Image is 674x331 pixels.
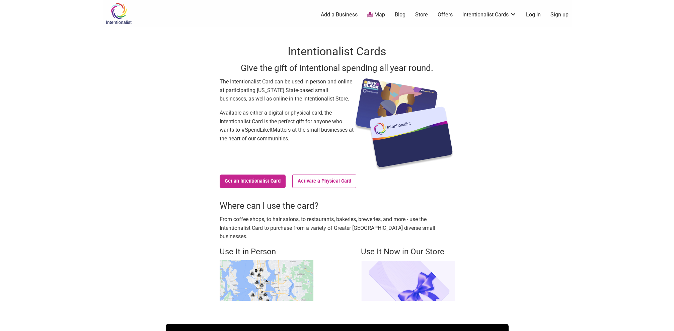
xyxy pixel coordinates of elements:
[292,175,356,188] a: Activate a Physical Card
[220,62,455,74] h3: Give the gift of intentional spending all year round.
[550,11,569,18] a: Sign up
[220,44,455,60] h1: Intentionalist Cards
[220,246,313,258] h4: Use It in Person
[367,11,385,19] a: Map
[395,11,405,18] a: Blog
[415,11,428,18] a: Store
[220,175,286,188] a: Get an Intentionalist Card
[361,246,455,258] h4: Use It Now in Our Store
[462,11,517,18] a: Intentionalist Cards
[220,109,354,143] p: Available as either a digital or physical card, the Intentionalist Card is the perfect gift for a...
[220,77,354,103] p: The Intentionalist Card can be used in person and online at participating [US_STATE] State-based ...
[220,215,455,241] p: From coffee shops, to hair salons, to restaurants, bakeries, breweries, and more - use the Intent...
[220,260,313,301] img: Buy Black map
[354,77,455,171] img: Intentionalist Card
[321,11,358,18] a: Add a Business
[526,11,541,18] a: Log In
[361,260,455,301] img: Intentionalist Store
[220,200,455,212] h3: Where can I use the card?
[438,11,453,18] a: Offers
[103,3,135,24] img: Intentionalist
